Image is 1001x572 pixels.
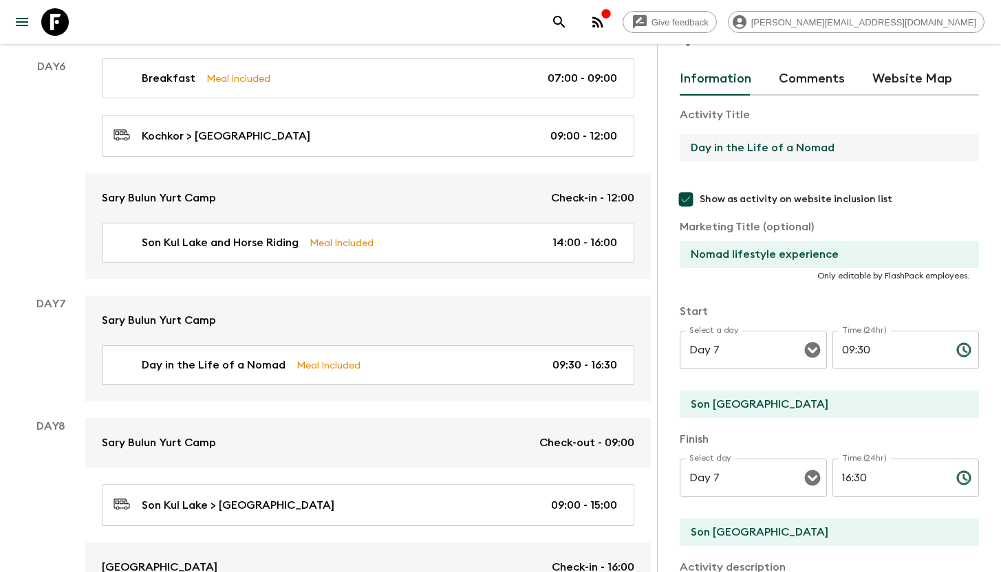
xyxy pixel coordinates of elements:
div: [PERSON_NAME][EMAIL_ADDRESS][DOMAIN_NAME] [728,11,984,33]
button: Choose time, selected time is 4:30 PM [950,464,978,492]
a: Day in the Life of a NomadMeal Included09:30 - 16:30 [102,345,634,385]
p: Kochkor > [GEOGRAPHIC_DATA] [142,128,310,144]
a: Sary Bulun Yurt CampCheck-in - 12:00 [85,173,651,223]
label: Select a day [689,324,738,336]
p: Sary Bulun Yurt Camp [102,312,216,329]
button: Choose time, selected time is 9:30 AM [950,336,978,364]
p: 09:00 - 15:00 [551,497,617,514]
p: Son Kul Lake and Horse Riding [142,234,299,251]
button: Information [680,63,751,96]
p: Check-in - 12:00 [551,190,634,206]
button: menu [8,8,36,36]
p: Sary Bulun Yurt Camp [102,190,216,206]
button: Website Map [872,63,952,96]
button: Comments [779,63,845,96]
a: Son Kul Lake > [GEOGRAPHIC_DATA]09:00 - 15:00 [102,484,634,526]
span: Show as activity on website inclusion list [700,192,892,206]
p: 07:00 - 09:00 [548,70,617,87]
span: Give feedback [644,17,716,27]
p: Day 6 [17,58,85,75]
span: [PERSON_NAME][EMAIL_ADDRESS][DOMAIN_NAME] [744,17,984,27]
a: Kochkor > [GEOGRAPHIC_DATA]09:00 - 12:00 [102,115,634,157]
input: Start Location [680,390,968,418]
p: Finish [680,431,979,448]
input: hh:mm [832,331,945,369]
label: Time (24hr) [842,452,887,464]
a: BreakfastMeal Included07:00 - 09:00 [102,58,634,98]
button: Open [803,340,822,360]
p: Son Kul Lake > [GEOGRAPHIC_DATA] [142,497,334,514]
p: Day 7 [17,296,85,312]
p: 14:00 - 16:00 [552,234,617,251]
p: Check-out - 09:00 [539,434,634,451]
p: Breakfast [142,70,195,87]
p: 09:00 - 12:00 [550,128,617,144]
p: Day in the Life of a Nomad [142,357,286,373]
p: Sary Bulun Yurt Camp [102,434,216,451]
label: Time (24hr) [842,324,887,336]
p: Only editable by FlashPack employees. [689,270,969,281]
input: If necessary, use this field to override activity title [680,241,968,268]
a: Sary Bulun Yurt Camp [85,296,651,345]
a: Son Kul Lake and Horse RidingMeal Included14:00 - 16:00 [102,223,634,263]
a: Sary Bulun Yurt CampCheck-out - 09:00 [85,418,651,467]
button: search adventures [546,8,573,36]
p: Start [680,303,979,320]
label: Select day [689,452,731,464]
input: hh:mm [832,459,945,497]
input: E.g Hozuagawa boat tour [680,134,968,162]
p: Meal Included [297,357,360,373]
a: Give feedback [623,11,717,33]
input: End Location (leave blank if same as Start) [680,518,968,546]
button: Open [803,468,822,487]
p: Meal Included [206,71,270,86]
p: Meal Included [310,235,374,250]
p: Activity Title [680,107,979,123]
p: 09:30 - 16:30 [552,357,617,373]
p: Day 8 [17,418,85,434]
p: Marketing Title (optional) [680,219,979,235]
